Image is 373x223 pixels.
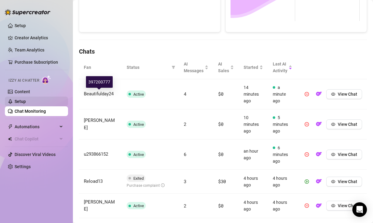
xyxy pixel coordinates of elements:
[133,176,144,181] span: Exited
[314,153,324,158] a: OF
[268,194,297,218] td: 4 hours ago
[273,85,286,103] span: a minute ago
[15,33,63,43] a: Creator Analytics
[316,203,322,209] img: OF
[268,170,297,194] td: 4 hours ago
[184,178,187,184] span: 3
[79,47,367,56] h4: Chats
[172,65,175,69] span: filter
[338,122,357,127] span: View Chat
[133,122,144,127] span: Active
[273,115,288,133] span: 5 minutes ago
[326,201,362,211] button: View Chat
[305,122,309,126] span: pause-circle
[84,199,115,212] span: [PERSON_NAME]
[338,152,357,157] span: View Chat
[133,152,144,157] span: Active
[84,91,114,97] span: Beautifulday24
[305,92,309,96] span: pause-circle
[331,92,335,96] span: eye
[213,56,239,79] th: AI Sales
[239,170,268,194] td: 4 hours ago
[15,89,30,94] a: Content
[314,177,324,186] button: OF
[314,119,324,129] button: OF
[316,178,322,184] img: OF
[244,64,258,71] span: Started
[239,56,268,79] th: Started
[331,179,335,184] span: eye
[316,121,322,127] img: OF
[314,180,324,185] a: OF
[218,203,223,209] span: $0
[15,48,44,52] a: Team Analytics
[273,145,288,164] span: 6 minutes ago
[239,109,268,140] td: 10 minutes ago
[15,23,26,28] a: Setup
[15,164,31,169] a: Settings
[42,75,51,84] img: AI Chatter
[218,178,226,184] span: $30
[239,79,268,109] td: 14 minutes ago
[218,151,223,157] span: $0
[314,201,324,211] button: OF
[170,63,176,72] span: filter
[273,61,287,74] span: Last AI Activity
[79,56,122,79] th: Fan
[218,61,229,74] span: AI Sales
[179,56,213,79] th: AI Messages
[316,151,322,157] img: OF
[326,119,362,129] button: View Chat
[8,124,13,129] span: thunderbolt
[84,118,115,130] span: [PERSON_NAME]
[239,194,268,218] td: 4 hours ago
[338,92,357,97] span: View Chat
[314,123,324,128] a: OF
[352,202,367,217] div: Open Intercom Messenger
[184,203,187,209] span: 2
[338,203,357,208] span: View Chat
[133,92,144,97] span: Active
[161,183,165,187] span: info-circle
[15,134,58,144] span: Chat Copilot
[314,93,324,98] a: OF
[84,151,108,157] span: u293866152
[127,64,169,71] span: Status
[331,204,335,208] span: eye
[218,121,223,127] span: $0
[305,204,309,208] span: pause-circle
[15,122,58,132] span: Automations
[9,78,39,83] span: Izzy AI Chatter
[305,152,309,157] span: pause-circle
[338,179,357,184] span: View Chat
[184,151,187,157] span: 6
[15,109,46,114] a: Chat Monitoring
[218,91,223,97] span: $0
[268,56,297,79] th: Last AI Activity
[326,150,362,159] button: View Chat
[184,61,204,74] span: AI Messages
[314,150,324,159] button: OF
[15,152,56,157] a: Discover Viral Videos
[326,177,362,186] button: View Chat
[331,122,335,126] span: eye
[316,91,322,97] img: OF
[326,89,362,99] button: View Chat
[127,183,165,188] span: Purchase complaint
[5,9,50,15] img: logo-BBDzfeDw.svg
[184,91,187,97] span: 4
[314,89,324,99] button: OF
[8,137,12,141] img: Chat Copilot
[15,60,58,65] a: Purchase Subscription
[184,121,187,127] span: 2
[331,152,335,157] span: eye
[15,99,26,104] a: Setup
[314,205,324,210] a: OF
[84,179,103,184] span: Reload13
[133,204,144,208] span: Active
[305,179,309,184] span: play-circle
[239,140,268,170] td: an hour ago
